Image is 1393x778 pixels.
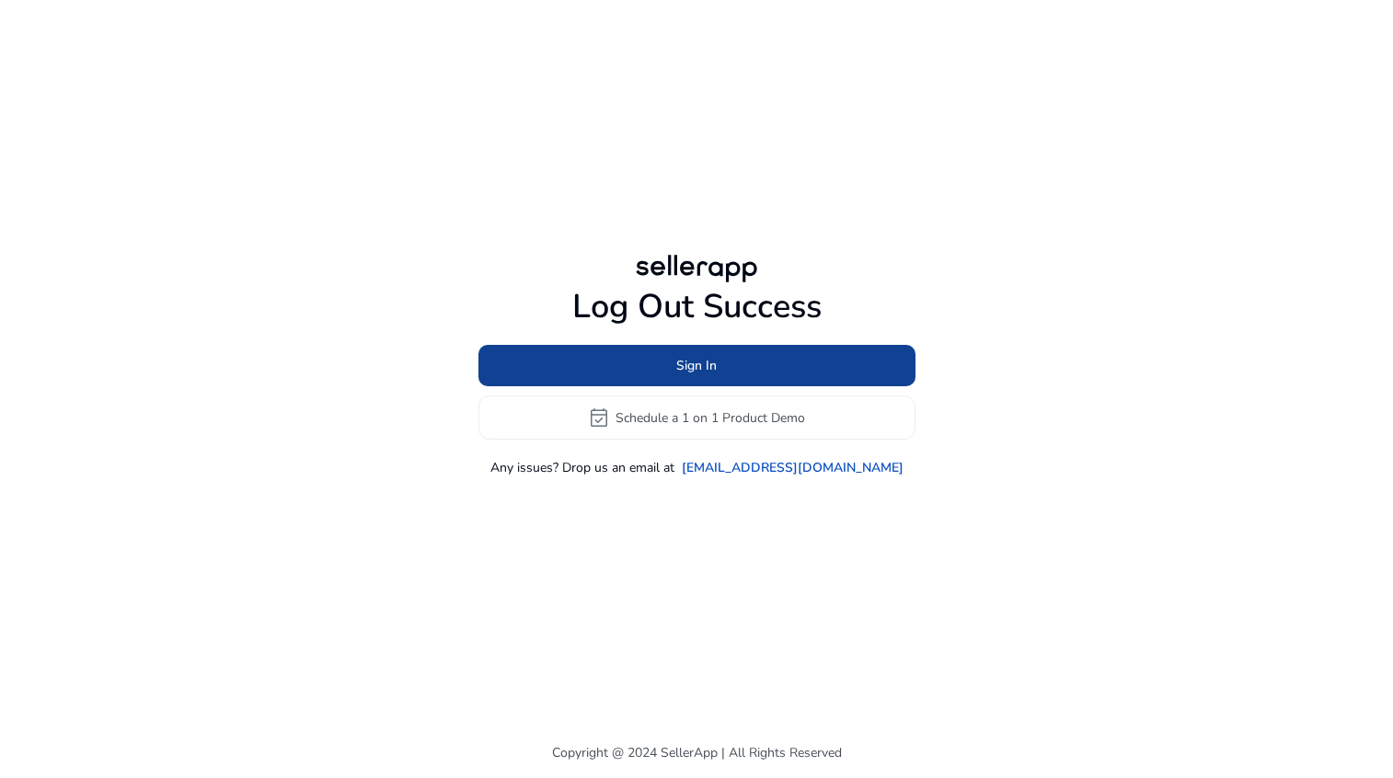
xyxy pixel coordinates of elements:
h1: Log Out Success [478,287,915,326]
button: Sign In [478,345,915,386]
span: event_available [588,406,610,429]
a: [EMAIL_ADDRESS][DOMAIN_NAME] [682,458,904,477]
p: Any issues? Drop us an email at [490,458,674,477]
button: event_availableSchedule a 1 on 1 Product Demo [478,395,915,440]
span: Sign In [676,356,717,375]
